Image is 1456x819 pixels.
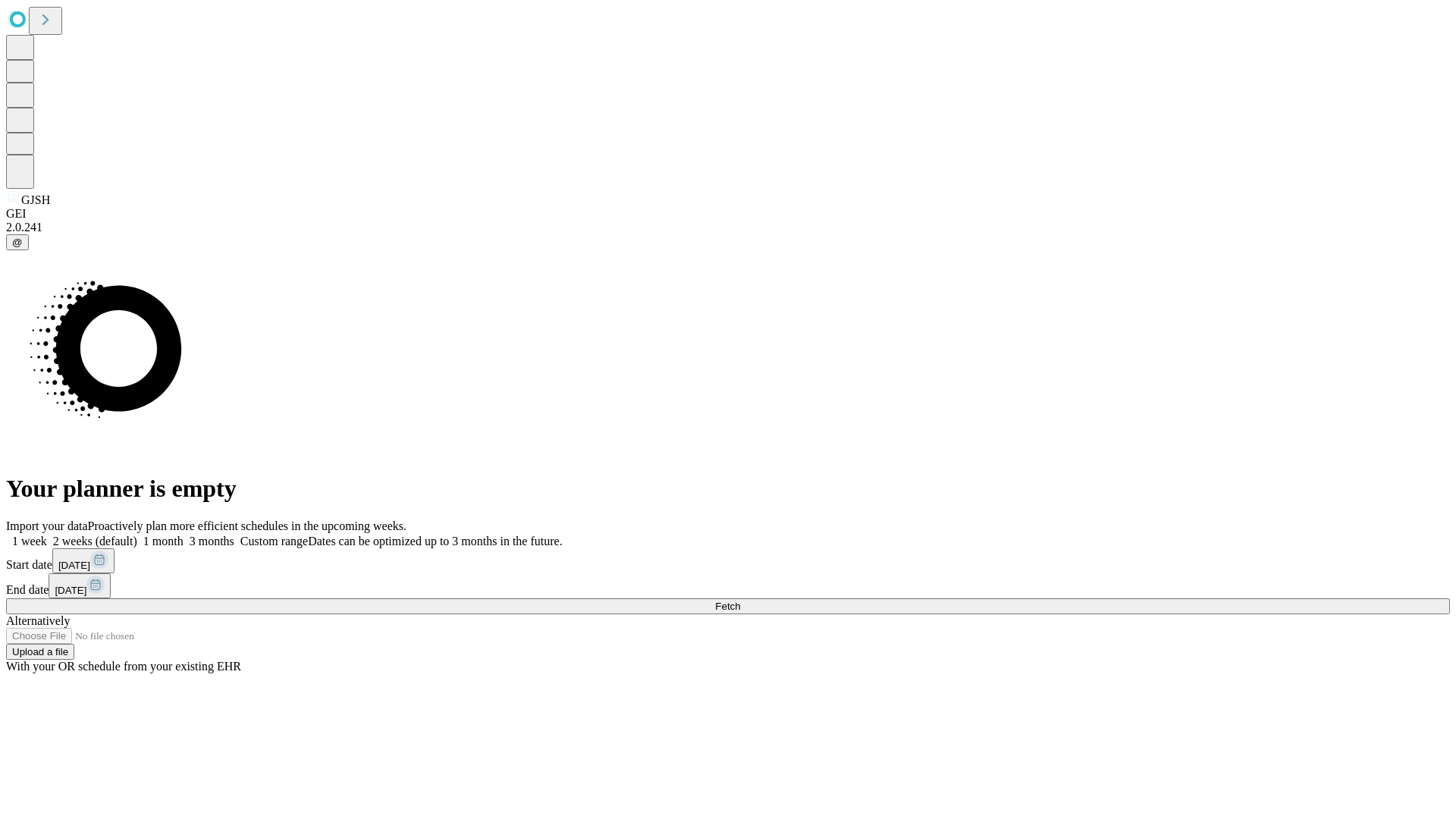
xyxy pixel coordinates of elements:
button: Fetch [6,598,1450,614]
span: GJSH [21,193,50,206]
button: Upload a file [6,644,74,660]
h1: Your planner is empty [6,475,1450,503]
span: 1 month [143,535,184,548]
span: @ [12,237,23,248]
span: Proactively plan more efficient schedules in the upcoming weeks. [88,519,406,532]
span: [DATE] [55,585,86,596]
button: [DATE] [52,548,115,573]
div: GEI [6,207,1450,221]
span: 1 week [12,535,47,548]
button: [DATE] [49,573,111,598]
span: Dates can be optimized up to 3 months in the future. [308,535,562,548]
span: 3 months [190,535,234,548]
div: Start date [6,548,1450,573]
span: With your OR schedule from your existing EHR [6,660,241,673]
span: Custom range [240,535,308,548]
span: Import your data [6,519,88,532]
span: [DATE] [58,560,90,571]
div: End date [6,573,1450,598]
div: 2.0.241 [6,221,1450,234]
button: @ [6,234,29,250]
span: Fetch [715,601,740,612]
span: 2 weeks (default) [53,535,137,548]
span: Alternatively [6,614,70,627]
